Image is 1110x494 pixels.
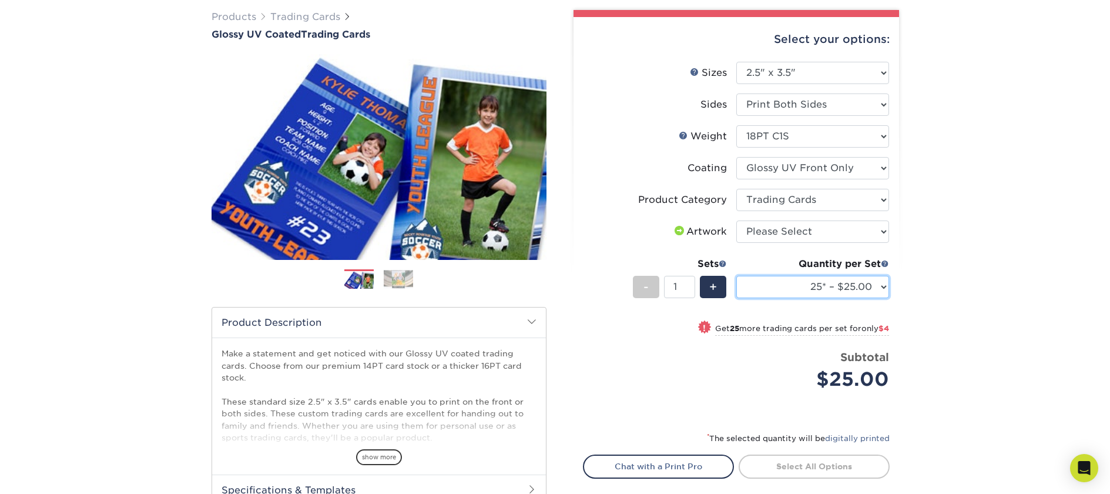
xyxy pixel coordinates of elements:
small: Get more trading cards per set for [715,324,889,336]
div: Product Category [638,193,727,207]
small: The selected quantity will be [707,434,890,443]
div: Artwork [672,225,727,239]
div: $25.00 [745,365,889,393]
span: ! [703,322,706,334]
div: Coating [688,161,727,175]
div: Weight [679,129,727,143]
a: Glossy UV CoatedTrading Cards [212,29,546,40]
span: + [709,278,717,296]
a: Trading Cards [270,11,340,22]
div: Sides [700,98,727,112]
img: Glossy UV Coated 01 [212,41,546,273]
h2: Product Description [212,308,546,338]
div: Quantity per Set [736,257,889,271]
a: Chat with a Print Pro [583,455,734,478]
span: $4 [878,324,889,333]
a: Products [212,11,256,22]
a: Select All Options [739,455,890,478]
div: Sizes [690,66,727,80]
img: Trading Cards 01 [344,270,374,291]
span: only [861,324,889,333]
strong: Subtotal [840,351,889,363]
h1: Trading Cards [212,29,546,40]
div: Open Intercom Messenger [1070,454,1098,482]
strong: 25 [730,324,739,333]
img: Trading Cards 02 [384,270,413,288]
a: digitally printed [825,434,890,443]
p: Make a statement and get noticed with our Glossy UV coated trading cards. Choose from our premium... [222,348,536,492]
span: show more [356,449,402,465]
span: Glossy UV Coated [212,29,301,40]
div: Select your options: [583,17,890,62]
span: - [643,278,649,296]
div: Sets [633,257,727,271]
